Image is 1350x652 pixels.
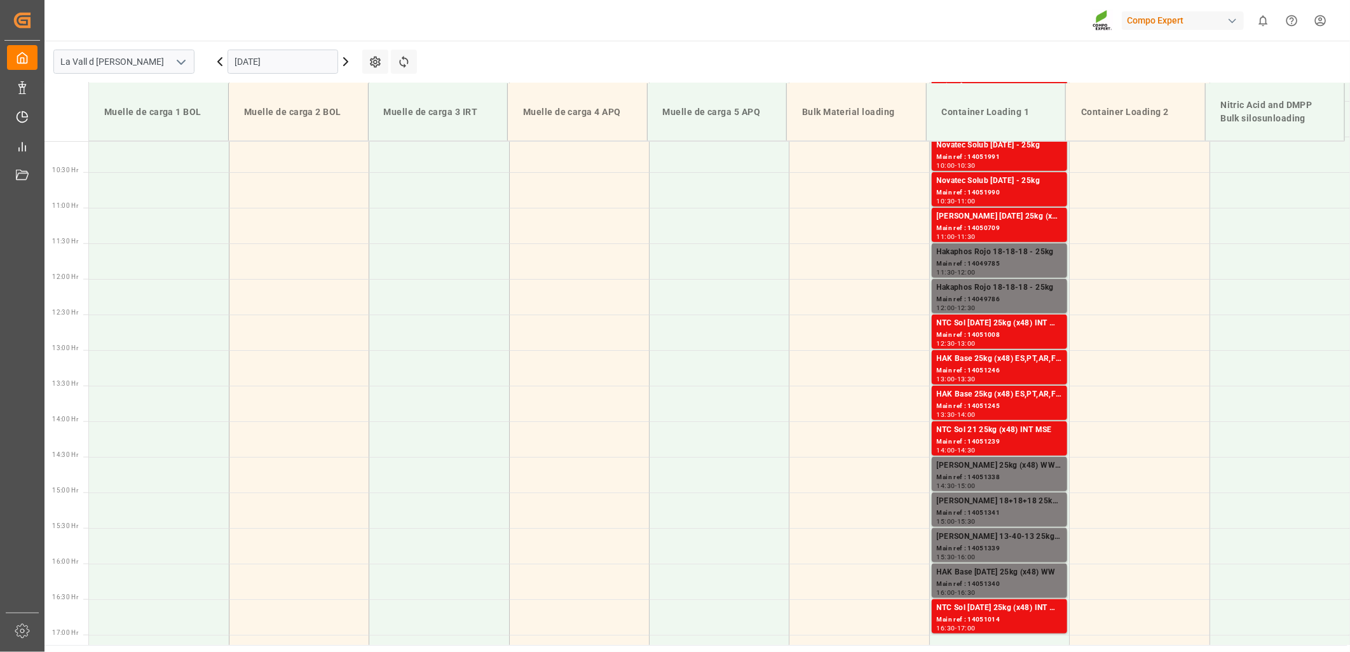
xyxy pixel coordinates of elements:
[937,625,955,631] div: 16:30
[52,451,78,458] span: 14:30 Hr
[52,416,78,423] span: 14:00 Hr
[52,380,78,387] span: 13:30 Hr
[937,424,1062,437] div: NTC Sol 21 25kg (x48) INT MSE
[937,317,1062,330] div: NTC Sol [DATE] 25kg (x48) INT MSE
[937,566,1062,579] div: HAK Base [DATE] 25kg (x48) WW
[937,353,1062,365] div: HAK Base 25kg (x48) ES,PT,AR,FR,IT MSE
[955,412,957,418] div: -
[1122,8,1249,32] button: Compo Expert
[797,100,916,124] div: Bulk Material loading
[937,100,1056,124] div: Container Loading 1
[957,198,976,204] div: 11:00
[957,483,976,489] div: 15:00
[228,50,338,74] input: DD.MM.YYYY
[658,100,777,124] div: Muelle de carga 5 APQ
[52,344,78,351] span: 13:00 Hr
[52,309,78,316] span: 12:30 Hr
[937,401,1062,412] div: Main ref : 14051245
[52,558,78,565] span: 16:00 Hr
[239,100,358,124] div: Muelle de carga 2 BOL
[937,163,955,168] div: 10:00
[937,269,955,275] div: 11:30
[957,554,976,560] div: 16:00
[957,412,976,418] div: 14:00
[937,447,955,453] div: 14:00
[937,341,955,346] div: 12:30
[955,519,957,524] div: -
[52,273,78,280] span: 12:00 Hr
[52,629,78,636] span: 17:00 Hr
[937,495,1062,508] div: [PERSON_NAME] 18+18+18 25kg (x48) WW
[52,238,78,245] span: 11:30 Hr
[955,163,957,168] div: -
[937,210,1062,223] div: [PERSON_NAME] [DATE] 25kg (x48) MX+NLA UN
[52,487,78,494] span: 15:00 Hr
[955,483,957,489] div: -
[52,594,78,601] span: 16:30 Hr
[937,223,1062,234] div: Main ref : 14050709
[957,269,976,275] div: 12:00
[937,259,1062,269] div: Main ref : 14049785
[937,615,1062,625] div: Main ref : 14051014
[99,100,218,124] div: Muelle de carga 1 BOL
[937,282,1062,294] div: Hakaphos Rojo 18-18-18 - 25kg
[52,166,78,173] span: 10:30 Hr
[53,50,194,74] input: Type to search/select
[937,590,955,595] div: 16:00
[937,187,1062,198] div: Main ref : 14051990
[957,376,976,382] div: 13:30
[957,234,976,240] div: 11:30
[937,459,1062,472] div: [PERSON_NAME] 25kg (x48) WW UN
[937,376,955,382] div: 13:00
[937,175,1062,187] div: Novatec Solub [DATE] - 25kg
[937,437,1062,447] div: Main ref : 14051239
[1278,6,1306,35] button: Help Center
[937,602,1062,615] div: NTC Sol [DATE] 25kg (x48) INT MSE
[937,483,955,489] div: 14:30
[937,139,1062,152] div: Novatec Solub [DATE] - 25kg
[937,531,1062,543] div: [PERSON_NAME] 13-40-13 25kg (x48) WW
[937,543,1062,554] div: Main ref : 14051339
[957,305,976,311] div: 12:30
[955,341,957,346] div: -
[957,341,976,346] div: 13:00
[379,100,498,124] div: Muelle de carga 3 IRT
[937,152,1062,163] div: Main ref : 14051991
[937,246,1062,259] div: Hakaphos Rojo 18-18-18 - 25kg
[955,590,957,595] div: -
[52,522,78,529] span: 15:30 Hr
[955,234,957,240] div: -
[955,554,957,560] div: -
[937,554,955,560] div: 15:30
[937,472,1062,483] div: Main ref : 14051338
[937,294,1062,305] div: Main ref : 14049786
[937,234,955,240] div: 11:00
[937,330,1062,341] div: Main ref : 14051008
[955,376,957,382] div: -
[955,305,957,311] div: -
[1093,10,1113,32] img: Screenshot%202023-09-29%20at%2010.02.21.png_1712312052.png
[955,447,957,453] div: -
[518,100,637,124] div: Muelle de carga 4 APQ
[171,52,190,72] button: open menu
[937,508,1062,519] div: Main ref : 14051341
[937,305,955,311] div: 12:00
[957,625,976,631] div: 17:00
[937,365,1062,376] div: Main ref : 14051246
[937,519,955,524] div: 15:00
[1076,100,1195,124] div: Container Loading 2
[957,447,976,453] div: 14:30
[937,198,955,204] div: 10:30
[955,198,957,204] div: -
[1249,6,1278,35] button: show 0 new notifications
[937,412,955,418] div: 13:30
[957,590,976,595] div: 16:30
[937,579,1062,590] div: Main ref : 14051340
[955,625,957,631] div: -
[937,388,1062,401] div: HAK Base 25kg (x48) ES,PT,AR,FR,IT MSE
[1216,93,1335,130] div: Nitric Acid and DMPP Bulk silosunloading
[957,163,976,168] div: 10:30
[955,269,957,275] div: -
[1122,11,1244,30] div: Compo Expert
[52,202,78,209] span: 11:00 Hr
